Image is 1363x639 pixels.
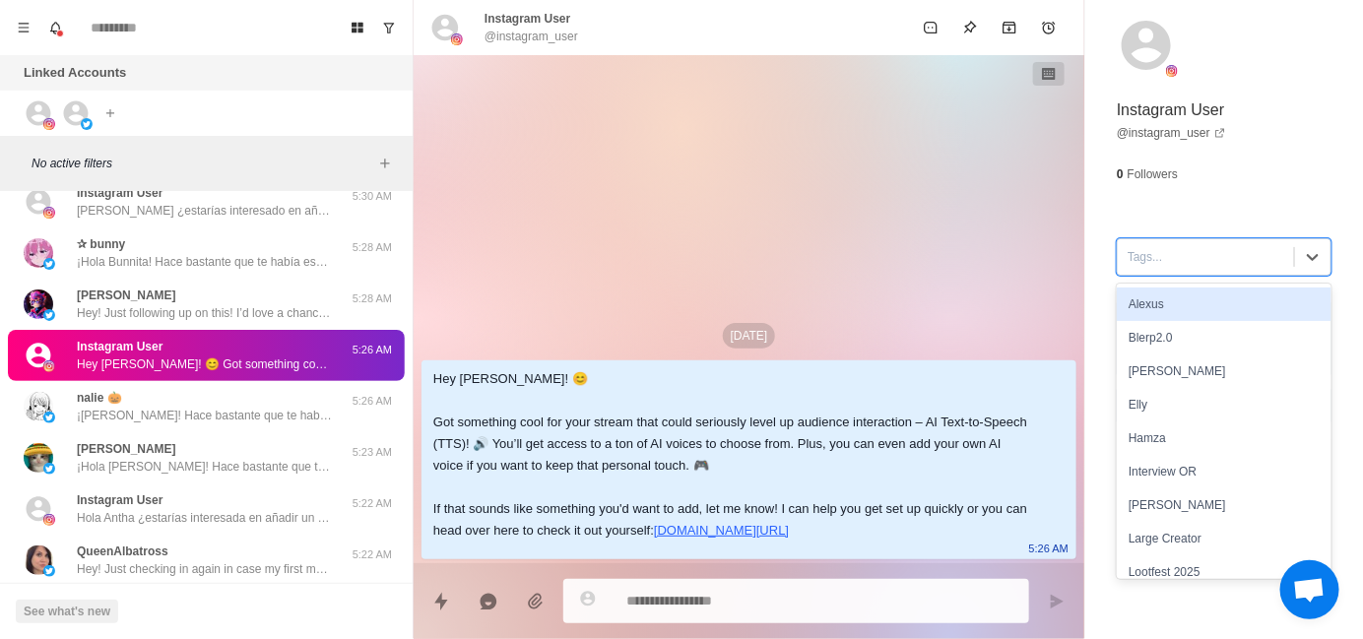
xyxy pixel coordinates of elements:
button: Archive [990,8,1029,47]
p: Instagram User [77,491,162,509]
p: 5:23 AM [348,444,397,461]
img: picture [43,118,55,130]
p: 0 [1117,165,1124,183]
img: picture [24,392,53,421]
button: Pin [950,8,990,47]
p: Hola Antha ¿estarías interesada en añadir un TTS con la voz de personajes famosos (generada por I... [77,509,333,527]
div: Alexus [1117,288,1331,321]
p: ✰ bunny [77,235,125,253]
p: QueenAlbatross [77,543,168,560]
img: picture [43,360,55,372]
p: Followers [1128,165,1178,183]
p: 5:28 AM [348,290,397,307]
img: picture [43,412,55,423]
img: picture [24,238,53,268]
div: Hamza [1117,421,1331,455]
button: Add reminder [1029,8,1069,47]
div: Large Creator [1117,522,1331,555]
p: @instagram_user [485,28,578,45]
div: Blerp2.0 [1117,321,1331,354]
img: picture [24,289,53,319]
p: 5:22 AM [348,495,397,512]
p: Hey [PERSON_NAME]! 😊 Got something cool for your stream that could seriously level up audience in... [77,355,333,373]
p: 5:28 AM [348,239,397,256]
img: picture [43,514,55,526]
button: Show unread conversations [373,12,405,43]
img: picture [24,443,53,473]
button: Quick replies [422,582,461,621]
p: 5:26 AM [348,393,397,410]
p: 5:22 AM [348,546,397,563]
a: Open chat [1280,560,1339,619]
div: [PERSON_NAME] [1117,354,1331,388]
p: [PERSON_NAME] [77,287,176,304]
img: picture [43,463,55,475]
p: Instagram User [485,10,570,28]
p: Instagram User [1117,98,1224,122]
button: Add media [516,582,555,621]
img: picture [43,207,55,219]
a: @instagram_user [1117,124,1226,142]
p: 5:30 AM [348,188,397,205]
button: Menu [8,12,39,43]
button: Add account [98,101,122,125]
img: picture [81,118,93,130]
div: Interview OR [1117,455,1331,488]
p: nalie 🎃 [77,389,122,407]
img: picture [24,545,53,575]
p: Instagram User [77,338,162,355]
p: [DATE] [723,323,776,349]
div: [PERSON_NAME] [1117,488,1331,522]
p: Instagram User [77,184,162,202]
button: Reply with AI [469,582,508,621]
p: [PERSON_NAME] ¿estarías interesado en añadir un TTS con la voz de personajes famosos (generada po... [77,202,333,220]
p: ¡Hola Bunnita! Hace bastante que te había escrito, sólo quería confirmar si habías recibido mi me... [77,253,333,271]
div: Lootfest 2025 [1117,555,1331,589]
img: picture [43,565,55,577]
p: 5:26 AM [348,342,397,358]
a: [DOMAIN_NAME][URL] [654,523,789,538]
button: Send message [1037,582,1076,621]
p: 5:26 AM [1029,538,1069,559]
p: ¡[PERSON_NAME]! Hace bastante que te había escrito, sólo quería confirmar si habías recibido mi m... [77,407,333,424]
img: picture [43,309,55,321]
img: picture [451,33,463,45]
p: Hey! Just checking in again in case my first message got buried. [77,560,333,578]
button: Add filters [373,152,397,175]
img: picture [43,258,55,270]
div: Hey [PERSON_NAME]! 😊 Got something cool for your stream that could seriously level up audience in... [433,368,1033,542]
p: Hey! Just following up on this! I’d love a chance to learn more about your stream and see if Bler... [77,304,333,322]
p: No active filters [32,155,373,172]
button: See what's new [16,600,118,623]
button: Mark as unread [911,8,950,47]
img: picture [1166,65,1178,77]
p: [PERSON_NAME] [77,440,176,458]
button: Notifications [39,12,71,43]
p: ¡Hola [PERSON_NAME]! Hace bastante que te había escrito, sólo quería confirmar si habías recibido... [77,458,333,476]
div: Elly [1117,388,1331,421]
p: Linked Accounts [24,63,126,83]
button: Board View [342,12,373,43]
